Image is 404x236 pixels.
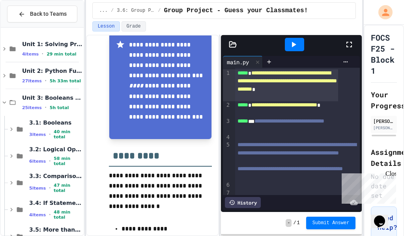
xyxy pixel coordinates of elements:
div: [PERSON_NAME][EMAIL_ADDRESS][PERSON_NAME][DOMAIN_NAME] [373,125,395,131]
span: ... [99,7,108,14]
span: 47 min total [54,183,82,193]
span: 3.4: If Statements [29,199,82,206]
span: Back to Teams [30,10,67,18]
h1: FOCS F25 - Block 1 [371,32,397,76]
span: 6 items [29,159,46,164]
button: Grade [122,21,146,32]
h2: Your Progress [371,89,397,111]
div: 4 [223,134,231,141]
span: 1 [297,220,300,226]
div: My Account [370,3,395,21]
iframe: chat widget [339,170,396,204]
span: 29 min total [47,52,76,57]
span: 25 items [22,105,42,110]
span: • [49,185,50,191]
div: 3 [223,117,231,134]
iframe: chat widget [371,204,396,228]
div: Chat with us now!Close [3,3,54,50]
span: - [286,219,292,227]
span: / [111,7,114,14]
div: 5 [223,141,231,181]
span: 3.1: Booleans [29,119,82,126]
span: 27 items [22,78,42,84]
span: 5h 33m total [50,78,81,84]
span: • [42,51,43,57]
span: Group Project - Guess your Classmates! [164,6,308,15]
span: 3.2: Logical Operators [29,146,82,153]
span: Unit 3: Booleans and Conditionals [22,94,82,101]
div: History [225,197,261,208]
span: 3.6: Group Project - Guess your Classmates! [117,7,155,14]
span: Submit Answer [312,220,350,226]
span: 5 items [29,186,46,191]
span: 58 min total [54,156,82,166]
span: • [49,131,50,138]
span: / [158,7,161,14]
span: • [49,158,50,164]
span: 4 items [29,212,46,217]
span: Unit 2: Python Fundamentals [22,67,82,74]
div: 2 [223,101,231,117]
button: Back to Teams [7,6,77,22]
span: • [45,78,47,84]
button: Lesson [92,21,120,32]
div: 1 [223,69,231,101]
span: 3.5: More than Two Choices [29,226,82,233]
span: 3.3: Comparison Operators [29,173,82,180]
div: main.py [223,58,253,66]
div: 6 [223,181,231,189]
div: 7 [223,189,231,205]
h2: Assignment Details [371,147,397,169]
span: 40 min total [54,129,82,139]
span: • [49,212,50,218]
span: 48 min total [54,210,82,220]
span: • [45,104,47,111]
div: [PERSON_NAME] [373,117,395,125]
span: Unit 1: Solving Problems in Computer Science [22,41,82,48]
span: 4 items [22,52,39,57]
span: / [293,220,296,226]
div: main.py [223,56,263,68]
span: 3 items [29,132,46,137]
button: Submit Answer [306,217,356,229]
span: 5h total [50,105,69,110]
